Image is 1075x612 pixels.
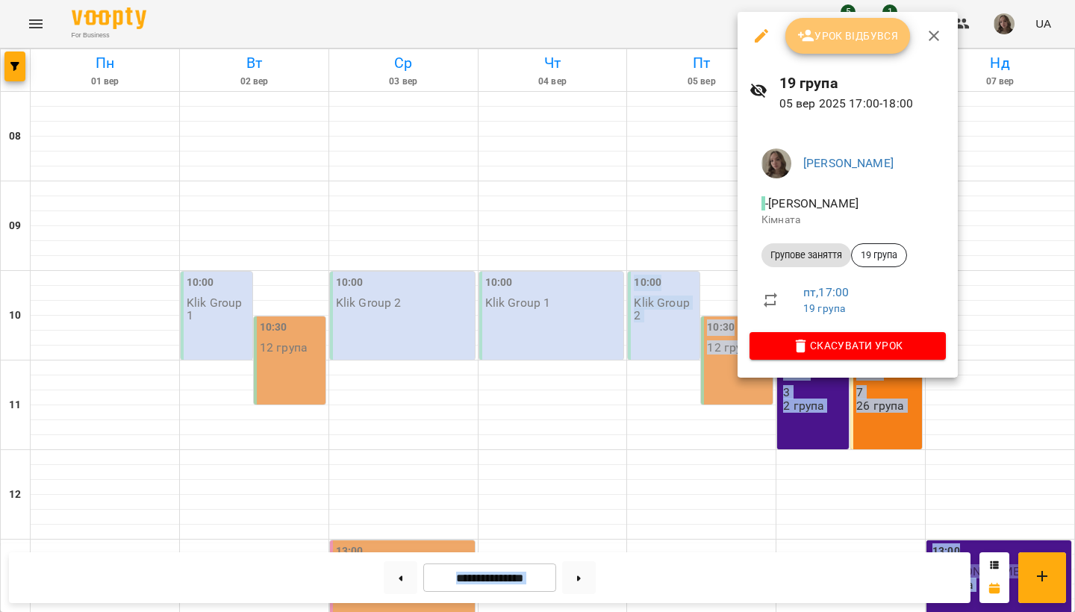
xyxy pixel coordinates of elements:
img: 42971be9acb4978620ed664672178e13.jpg [761,149,791,178]
p: 05 вер 2025 17:00 - 18:00 [779,95,946,113]
a: пт , 17:00 [803,285,849,299]
span: 19 група [852,249,906,262]
a: 19 група [803,302,845,314]
span: - [PERSON_NAME] [761,196,861,210]
button: Скасувати Урок [750,332,946,359]
span: Групове заняття [761,249,851,262]
a: [PERSON_NAME] [803,156,894,170]
h6: 19 група [779,72,946,95]
div: 19 група [851,243,907,267]
button: Урок відбувся [785,18,911,54]
span: Урок відбувся [797,27,899,45]
span: Скасувати Урок [761,337,934,355]
p: Кімната [761,213,934,228]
